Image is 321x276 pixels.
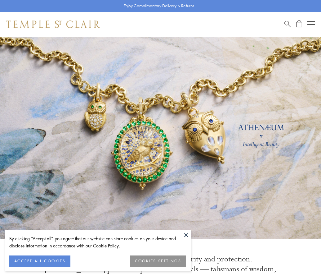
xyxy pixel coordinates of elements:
[6,21,100,28] img: Temple St. Clair
[124,3,194,9] p: Enjoy Complimentary Delivery & Returns
[9,255,70,267] button: ACCEPT ALL COOKIES
[296,20,302,28] a: Open Shopping Bag
[9,235,186,249] div: By clicking “Accept all”, you agree that our website can store cookies on your device and disclos...
[130,255,186,267] button: COOKIES SETTINGS
[284,20,291,28] a: Search
[307,21,315,28] button: Open navigation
